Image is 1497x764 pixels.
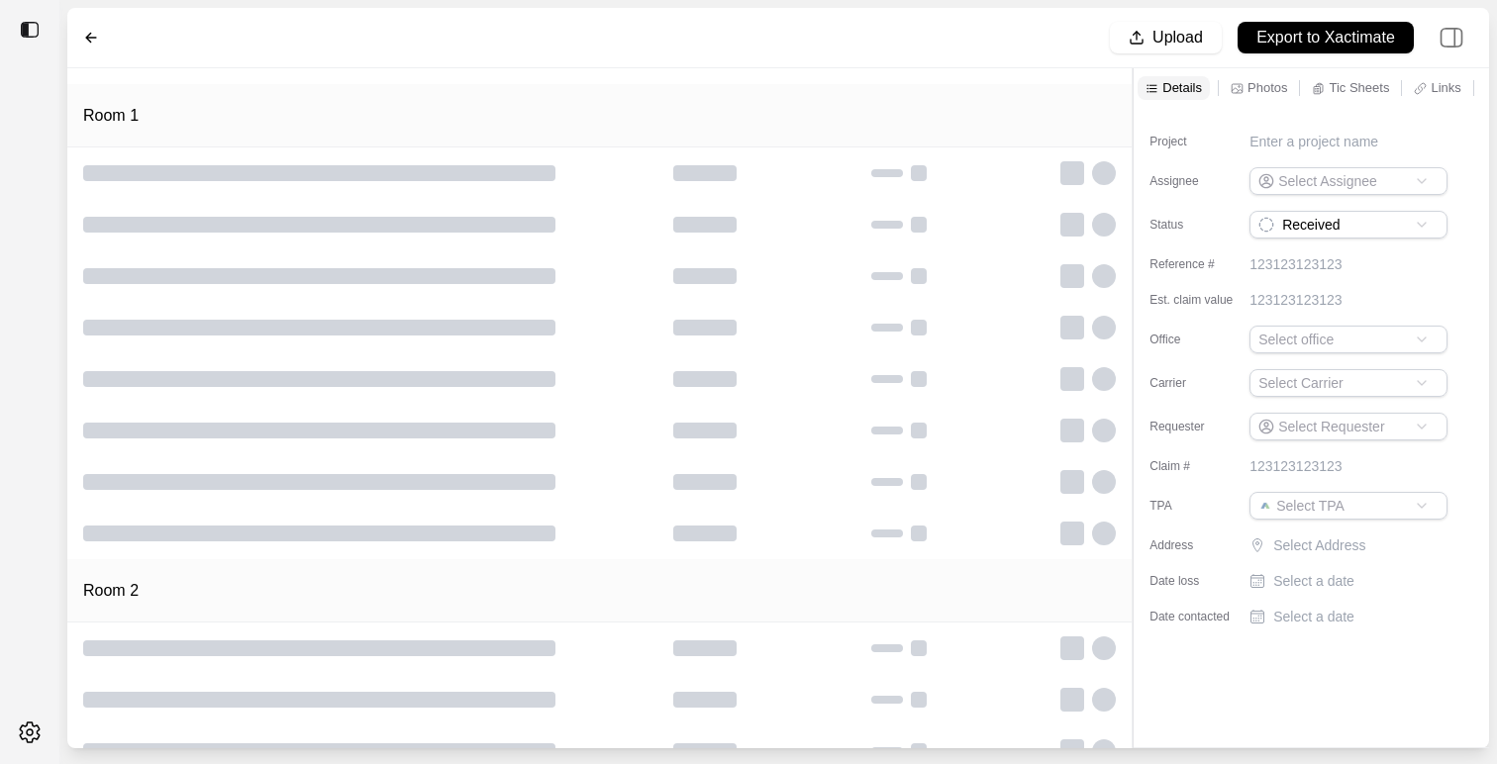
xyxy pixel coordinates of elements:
[1430,16,1473,59] img: right-panel.svg
[1149,292,1248,308] label: Est. claim value
[1273,535,1451,555] p: Select Address
[1249,456,1342,476] p: 123123123123
[1431,79,1460,96] p: Links
[83,579,139,603] h1: Room 2
[1149,458,1248,474] label: Claim #
[1149,375,1248,391] label: Carrier
[1149,498,1248,514] label: TPA
[20,20,40,40] img: toggle sidebar
[1149,256,1248,272] label: Reference #
[1152,27,1203,49] p: Upload
[1249,290,1342,310] p: 123123123123
[1273,571,1354,591] p: Select a date
[1149,332,1248,347] label: Office
[1249,254,1342,274] p: 123123123123
[1149,419,1248,434] label: Requester
[1149,537,1248,553] label: Address
[83,104,139,128] h1: Room 1
[1149,217,1248,233] label: Status
[1110,22,1222,53] button: Upload
[1249,132,1378,151] p: Enter a project name
[1256,27,1395,49] p: Export to Xactimate
[1273,607,1354,626] p: Select a date
[1149,173,1248,189] label: Assignee
[1329,79,1389,96] p: Tic Sheets
[1149,609,1248,624] label: Date contacted
[1247,79,1287,96] p: Photos
[1149,573,1248,589] label: Date loss
[1162,79,1202,96] p: Details
[1149,134,1248,149] label: Project
[1238,22,1414,53] button: Export to Xactimate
